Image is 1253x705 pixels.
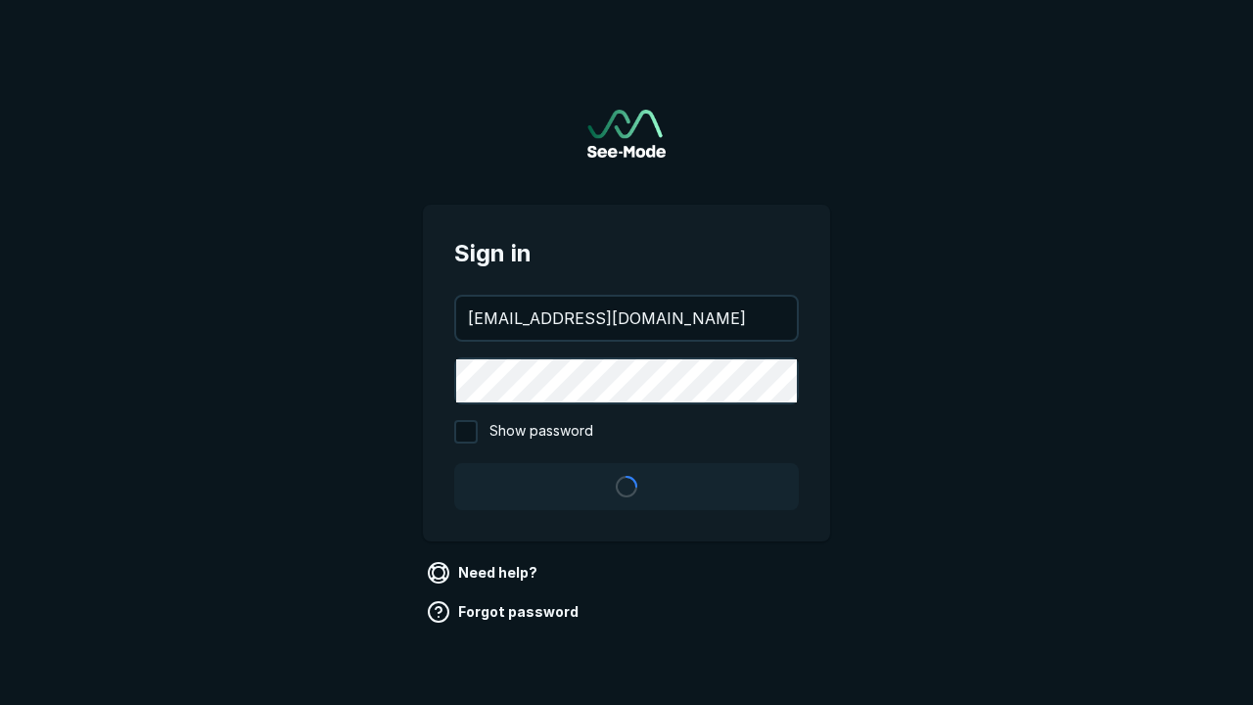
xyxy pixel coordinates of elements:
span: Show password [489,420,593,444]
a: Go to sign in [587,110,666,158]
a: Need help? [423,557,545,588]
img: See-Mode Logo [587,110,666,158]
input: your@email.com [456,297,797,340]
a: Forgot password [423,596,586,628]
span: Sign in [454,236,799,271]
